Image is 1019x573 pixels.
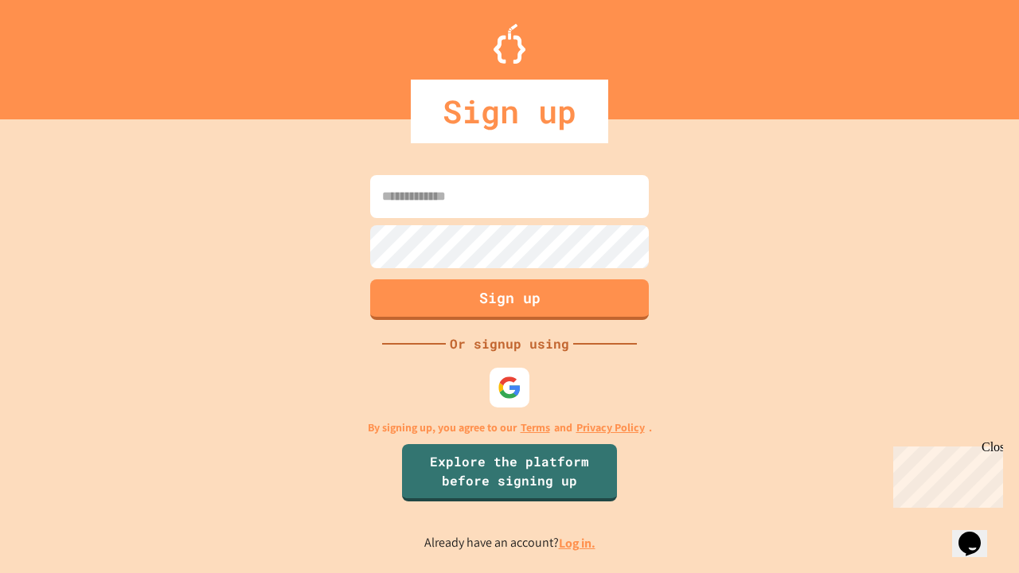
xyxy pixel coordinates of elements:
[446,334,573,353] div: Or signup using
[424,533,595,553] p: Already have an account?
[887,440,1003,508] iframe: chat widget
[370,279,649,320] button: Sign up
[559,535,595,552] a: Log in.
[521,419,550,436] a: Terms
[952,509,1003,557] iframe: chat widget
[368,419,652,436] p: By signing up, you agree to our and .
[6,6,110,101] div: Chat with us now!Close
[576,419,645,436] a: Privacy Policy
[498,376,521,400] img: google-icon.svg
[402,444,617,501] a: Explore the platform before signing up
[411,80,608,143] div: Sign up
[494,24,525,64] img: Logo.svg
